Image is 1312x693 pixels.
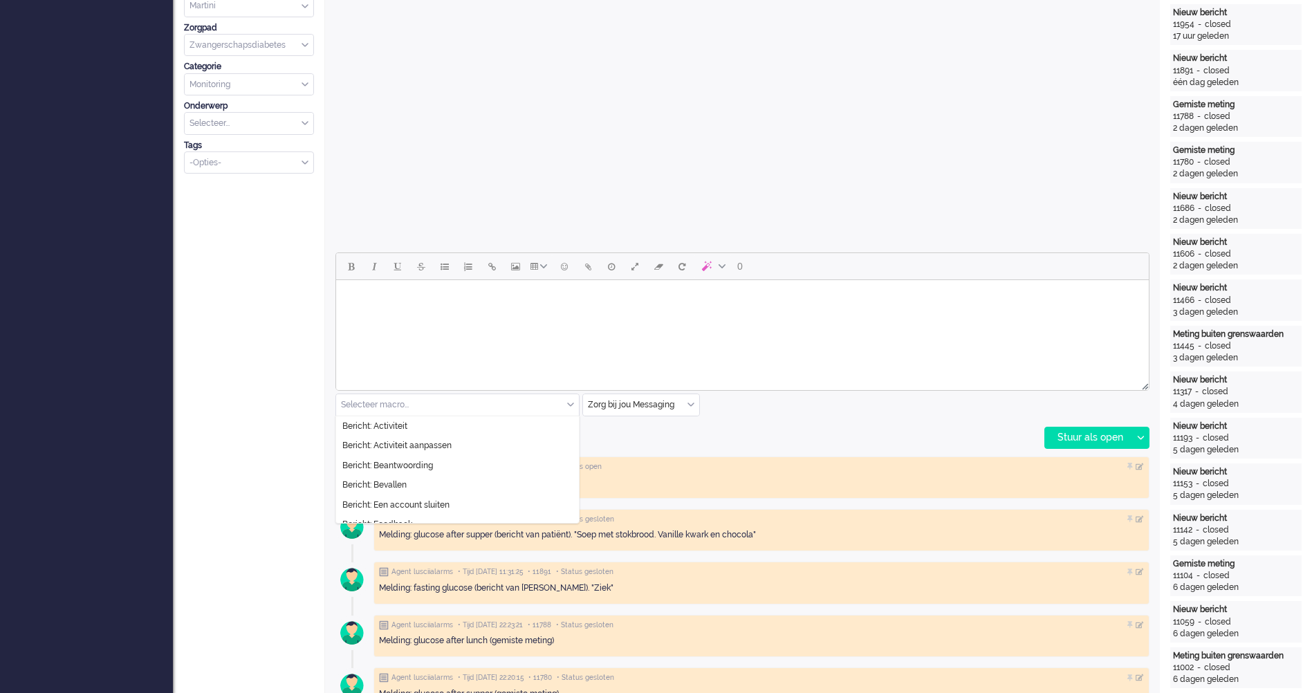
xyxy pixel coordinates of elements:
div: closed [1204,662,1230,674]
img: ic_note_grey.svg [379,567,389,577]
div: 2 dagen geleden [1173,168,1299,180]
button: AI [694,255,731,278]
button: Table [527,255,553,278]
div: Onderwerp [184,100,314,112]
li: Bericht: Activiteit [336,416,579,436]
div: - [1194,156,1204,168]
span: Bericht: Feedback [342,519,412,530]
button: Reset content [670,255,694,278]
li: Bericht: Activiteit aanpassen [336,436,579,456]
div: - [1194,203,1205,214]
div: Nieuw bericht [1173,374,1299,386]
div: Melding: glucose after lunch (gemiste meting) [379,635,1144,647]
div: Resize [1137,378,1149,390]
div: 11686 [1173,203,1194,214]
div: closed [1204,156,1230,168]
div: Nieuw bericht [1173,53,1299,64]
div: 11193 [1173,432,1192,444]
span: • Status gesloten [556,620,613,630]
button: Insert/edit image [503,255,527,278]
span: Bericht: Activiteit [342,421,407,432]
div: closed [1203,570,1230,582]
div: closed [1203,65,1230,77]
div: 5 dagen geleden [1173,444,1299,456]
div: Meting buiten grenswaarden [1173,329,1299,340]
div: - [1194,248,1205,260]
div: closed [1203,478,1229,490]
div: - [1194,19,1205,30]
div: closed [1205,248,1231,260]
div: 3 dagen geleden [1173,352,1299,364]
span: • Tijd [DATE] 22:23:21 [458,620,523,630]
div: - [1194,295,1205,306]
div: Gemiste meting [1173,558,1299,570]
li: Bericht: Bevallen [336,475,579,495]
div: Nieuw bericht [1173,237,1299,248]
div: - [1194,662,1204,674]
div: 11891 [1173,65,1193,77]
div: closed [1203,524,1229,536]
div: Nieuw bericht [1173,282,1299,294]
span: Bericht: Een account sluiten [342,499,450,511]
img: ic_note_grey.svg [379,673,389,683]
span: • Status gesloten [556,567,613,577]
div: closed [1204,111,1230,122]
div: 6 dagen geleden [1173,582,1299,593]
div: 11153 [1173,478,1192,490]
button: Underline [386,255,409,278]
div: Melding: fasting glucose (bericht van [PERSON_NAME]). "Ziek" [379,582,1144,594]
li: Bericht: Een account sluiten [336,495,579,515]
div: 6 dagen geleden [1173,628,1299,640]
div: 11466 [1173,295,1194,306]
span: • Tijd [DATE] 22:20:15 [458,673,524,683]
div: 5 dagen geleden [1173,490,1299,501]
img: avatar [335,616,369,650]
div: Select Tags [184,151,314,174]
div: Gemiste meting [1173,99,1299,111]
div: Nieuw bericht [1173,7,1299,19]
div: - [1192,478,1203,490]
button: Insert/edit link [480,255,503,278]
button: Numbered list [456,255,480,278]
div: Meting buiten grenswaarden [1173,650,1299,662]
span: Agent lusciialarms [391,673,453,683]
div: closed [1202,386,1228,398]
div: één dag geleden [1173,77,1299,89]
div: 11142 [1173,524,1192,536]
div: 11606 [1173,248,1194,260]
div: - [1194,616,1205,628]
div: 6 dagen geleden [1173,674,1299,685]
div: Melding: glucose after supper (bericht van patiënt). "Soep met stokbrood. Vanille kwark en chocola" [379,529,1144,541]
div: 5 dagen geleden [1173,536,1299,548]
div: Nieuw bericht [1173,512,1299,524]
div: closed [1205,203,1231,214]
img: ic_note_grey.svg [379,620,389,630]
div: 11002 [1173,662,1194,674]
div: closed [1205,616,1231,628]
span: • 11891 [528,567,551,577]
div: 11954 [1173,19,1194,30]
button: Bold [339,255,362,278]
div: Nieuw bericht [1173,191,1299,203]
div: - [1193,570,1203,582]
button: Delay message [600,255,623,278]
span: Bericht: Bevallen [342,479,407,491]
div: 11788 [1173,111,1194,122]
button: 0 [731,255,749,278]
div: Nieuw bericht [1173,421,1299,432]
div: 2 dagen geleden [1173,214,1299,226]
div: - [1193,65,1203,77]
iframe: Rich Text Area [336,280,1149,378]
span: Agent lusciialarms [391,620,453,630]
span: Bericht: Beantwoording [342,460,433,472]
div: closed [1205,295,1231,306]
div: Nieuw bericht [1173,466,1299,478]
img: avatar [335,562,369,597]
div: 3 dagen geleden [1173,306,1299,318]
div: Stuur als open [1045,427,1131,448]
div: Tags [184,140,314,151]
img: avatar [335,457,369,492]
div: closed [1203,432,1229,444]
button: Fullscreen [623,255,647,278]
